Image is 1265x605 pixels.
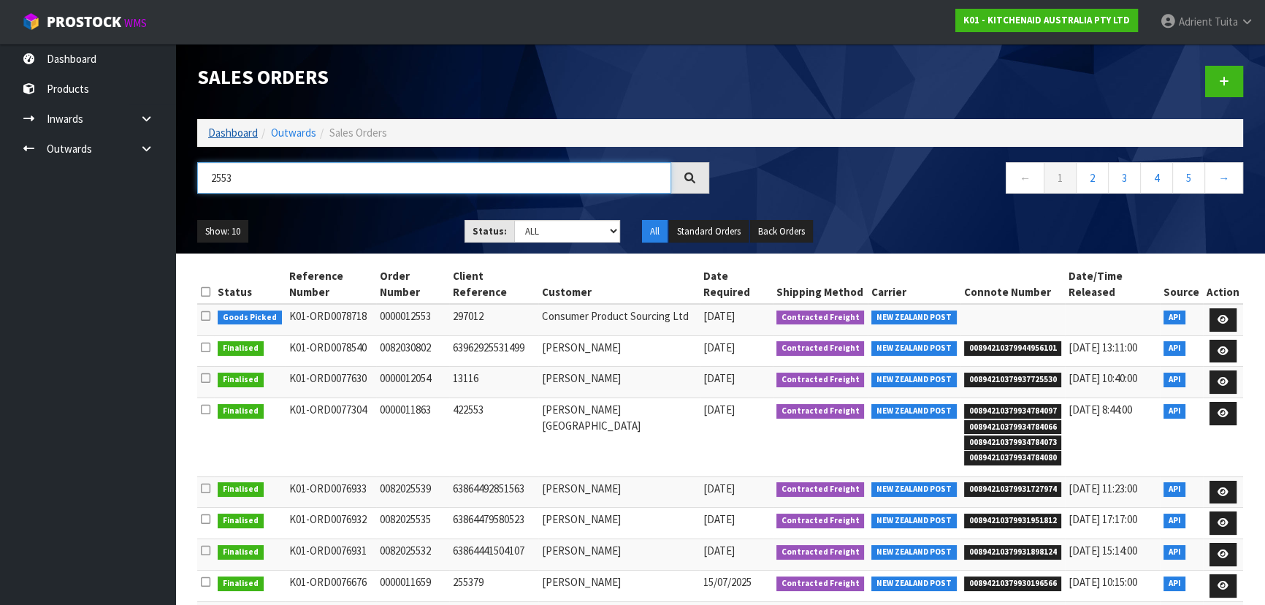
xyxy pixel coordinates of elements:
span: API [1163,311,1186,325]
span: NEW ZEALAND POST [871,341,957,356]
span: [DATE] 15:14:00 [1069,544,1137,558]
span: [DATE] [703,482,735,495]
td: K01-ORD0077630 [286,367,377,398]
td: 0082025535 [376,508,449,539]
td: 13116 [449,367,538,398]
td: K01-ORD0076932 [286,508,377,539]
td: [PERSON_NAME] [538,367,700,398]
td: K01-ORD0076676 [286,571,377,602]
span: [DATE] 10:40:00 [1069,371,1137,385]
span: Sales Orders [329,126,387,140]
span: API [1163,482,1186,497]
span: Contracted Freight [776,373,865,387]
span: 00894210379934784097 [964,404,1062,419]
span: Finalised [218,373,264,387]
a: 2 [1076,162,1109,194]
span: ProStock [47,12,121,31]
span: Contracted Freight [776,482,865,497]
td: 0000012054 [376,367,449,398]
td: 63962925531499 [449,335,538,367]
td: [PERSON_NAME] [538,539,700,571]
span: Finalised [218,404,264,419]
span: Contracted Freight [776,577,865,591]
a: 3 [1108,162,1141,194]
a: 4 [1140,162,1173,194]
th: Carrier [868,265,960,304]
span: [DATE] [703,512,735,526]
span: NEW ZEALAND POST [871,482,957,497]
td: 255379 [449,571,538,602]
td: [PERSON_NAME] [538,335,700,367]
td: 0000012553 [376,304,449,335]
span: Finalised [218,514,264,528]
a: → [1204,162,1243,194]
th: Reference Number [286,265,377,304]
td: K01-ORD0078540 [286,335,377,367]
img: cube-alt.png [22,12,40,31]
td: 63864492851563 [449,476,538,508]
th: Client Reference [449,265,538,304]
span: 00894210379934784080 [964,451,1062,465]
span: Goods Picked [218,311,282,325]
td: [PERSON_NAME] [538,571,700,602]
span: [DATE] [703,309,735,323]
span: NEW ZEALAND POST [871,514,957,528]
span: 00894210379931727974 [964,482,1062,497]
span: Finalised [218,577,264,591]
span: [DATE] 13:11:00 [1069,340,1137,354]
a: Outwards [271,126,316,140]
th: Source [1160,265,1203,304]
strong: Status: [473,225,507,237]
span: Finalised [218,482,264,497]
span: 00894210379931951812 [964,514,1062,528]
input: Search sales orders [197,162,671,194]
span: Tuita [1215,15,1238,28]
th: Connote Number [960,265,1066,304]
span: Adrient [1179,15,1212,28]
span: Contracted Freight [776,341,865,356]
td: K01-ORD0076931 [286,539,377,571]
span: 00894210379931898124 [964,545,1062,560]
th: Action [1203,265,1243,304]
strong: K01 - KITCHENAID AUSTRALIA PTY LTD [963,14,1130,26]
button: Back Orders [750,220,813,243]
span: API [1163,545,1186,560]
td: K01-ORD0077304 [286,398,377,476]
span: NEW ZEALAND POST [871,373,957,387]
td: [PERSON_NAME] [GEOGRAPHIC_DATA] [538,398,700,476]
td: K01-ORD0076933 [286,476,377,508]
td: 0082025532 [376,539,449,571]
th: Date/Time Released [1065,265,1160,304]
span: API [1163,514,1186,528]
th: Status [214,265,286,304]
span: [DATE] [703,403,735,416]
h1: Sales Orders [197,66,709,88]
td: 0082030802 [376,335,449,367]
td: 422553 [449,398,538,476]
span: Contracted Freight [776,545,865,560]
span: [DATE] [703,340,735,354]
span: 15/07/2025 [703,575,752,589]
span: API [1163,404,1186,419]
span: NEW ZEALAND POST [871,577,957,591]
span: Finalised [218,341,264,356]
span: 00894210379944956101 [964,341,1062,356]
span: [DATE] [703,371,735,385]
span: Finalised [218,545,264,560]
th: Shipping Method [773,265,868,304]
a: K01 - KITCHENAID AUSTRALIA PTY LTD [955,9,1138,32]
button: Show: 10 [197,220,248,243]
span: API [1163,577,1186,591]
span: NEW ZEALAND POST [871,311,957,325]
button: Standard Orders [669,220,749,243]
nav: Page navigation [731,162,1243,198]
a: 1 [1044,162,1077,194]
td: [PERSON_NAME] [538,476,700,508]
span: [DATE] 17:17:00 [1069,512,1137,526]
td: 0000011659 [376,571,449,602]
th: Order Number [376,265,449,304]
td: 63864441504107 [449,539,538,571]
span: 00894210379930196566 [964,577,1062,591]
a: Dashboard [208,126,258,140]
a: ← [1006,162,1044,194]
